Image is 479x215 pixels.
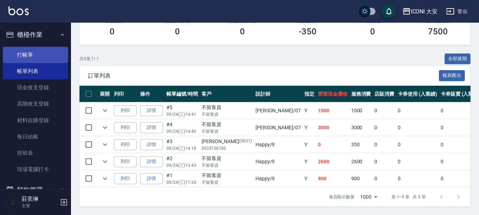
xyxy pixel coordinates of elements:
[110,27,115,36] h3: 0
[349,153,373,170] td: 2600
[439,72,465,79] a: 報表匯出
[239,138,252,145] p: (0831)
[6,195,20,209] img: Person
[396,86,439,102] th: 卡券使用 (入業績)
[428,27,448,36] h3: 7500
[373,119,396,136] td: 0
[9,6,29,15] img: Logo
[396,153,439,170] td: 0
[3,181,68,199] button: 預約管理
[140,105,163,116] a: 詳情
[22,196,58,203] h5: 莊奕琳
[316,136,349,153] td: 0
[316,170,349,187] td: 900
[100,139,110,150] button: expand row
[396,119,439,136] td: 0
[166,111,198,118] p: 09/24 (三) 14:41
[100,173,110,184] button: expand row
[373,86,396,102] th: 店販消費
[349,102,373,119] td: 1000
[114,156,137,167] button: 列印
[373,170,396,187] td: 0
[400,4,441,19] button: ICONI 大安
[114,173,137,184] button: 列印
[166,162,198,169] p: 09/24 (三) 13:43
[303,119,316,136] td: Y
[175,27,180,36] h3: 0
[396,136,439,153] td: 0
[3,47,68,63] a: 打帳單
[3,145,68,161] a: 排班表
[165,119,200,136] td: #4
[3,129,68,145] a: 每日結帳
[357,187,380,206] div: 1000
[22,203,58,209] p: 主管
[88,72,439,79] span: 訂單列表
[166,145,198,152] p: 09/24 (三) 14:18
[202,172,252,179] div: 不留客資
[202,121,252,128] div: 不留客資
[200,86,254,102] th: 客戶
[165,86,200,102] th: 帳單編號/時間
[98,86,112,102] th: 展開
[349,170,373,187] td: 900
[254,136,303,153] td: Happy /9
[202,138,252,145] div: [PERSON_NAME]
[240,27,245,36] h3: 0
[316,86,349,102] th: 營業現金應收
[100,122,110,133] button: expand row
[373,153,396,170] td: 0
[391,194,426,200] p: 第 1–5 筆 共 5 筆
[112,86,138,102] th: 列印
[373,136,396,153] td: 0
[3,112,68,129] a: 材料自購登錄
[382,4,396,18] button: save
[3,79,68,96] a: 現金收支登錄
[3,96,68,112] a: 高階收支登錄
[254,102,303,119] td: [PERSON_NAME] /07
[349,86,373,102] th: 服務消費
[316,119,349,136] td: 3000
[303,102,316,119] td: Y
[202,128,252,135] p: 不留客資
[303,136,316,153] td: Y
[202,145,252,152] p: 0933156786
[140,156,163,167] a: 詳情
[396,102,439,119] td: 0
[370,27,375,36] h3: 0
[165,136,200,153] td: #3
[202,104,252,111] div: 不留客資
[316,102,349,119] td: 1000
[166,128,198,135] p: 09/24 (三) 14:40
[373,102,396,119] td: 0
[100,105,110,116] button: expand row
[114,105,137,116] button: 列印
[165,102,200,119] td: #5
[439,70,465,81] button: 報表匯出
[396,170,439,187] td: 0
[140,173,163,184] a: 詳情
[254,119,303,136] td: [PERSON_NAME] /07
[349,119,373,136] td: 3000
[316,153,349,170] td: 2600
[140,139,163,150] a: 詳情
[299,27,316,36] h3: -350
[411,7,438,16] div: ICONI 大安
[254,86,303,102] th: 設計師
[3,63,68,79] a: 帳單列表
[443,5,470,18] button: 登出
[303,170,316,187] td: Y
[202,179,252,186] p: 不留客資
[79,56,99,62] p: 共 5 筆, 1 / 1
[3,161,68,177] a: 現場電腦打卡
[114,139,137,150] button: 列印
[165,153,200,170] td: #2
[140,122,163,133] a: 詳情
[254,153,303,170] td: Happy /9
[303,153,316,170] td: Y
[254,170,303,187] td: Happy /9
[349,136,373,153] td: 350
[202,155,252,162] div: 不留客資
[202,162,252,169] p: 不留客資
[165,170,200,187] td: #1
